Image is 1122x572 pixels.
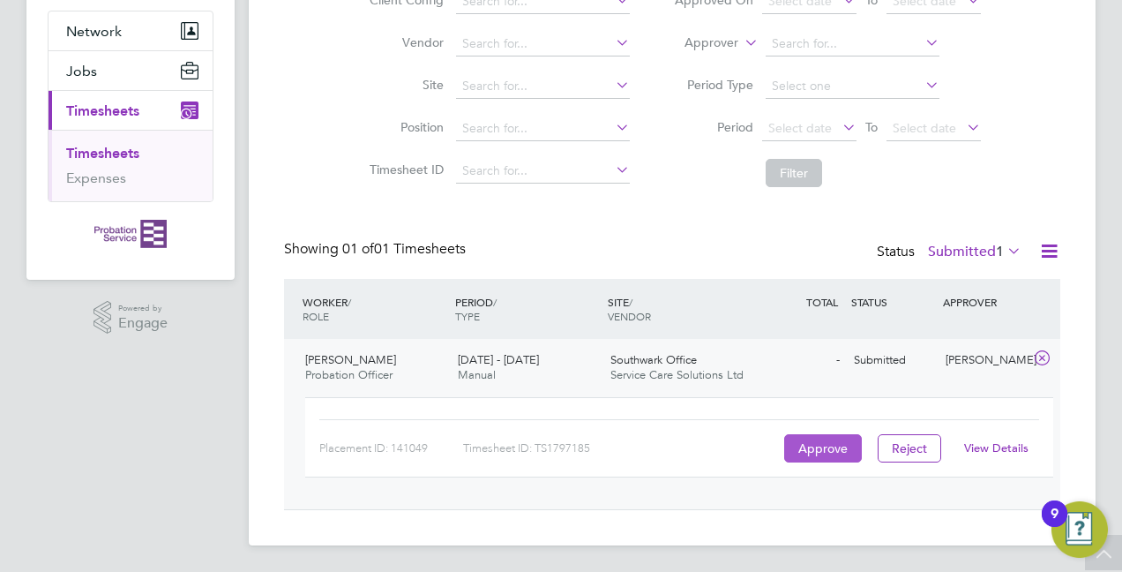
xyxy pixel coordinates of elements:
[603,286,756,332] div: SITE
[458,352,539,367] span: [DATE] - [DATE]
[305,367,393,382] span: Probation Officer
[348,295,351,309] span: /
[878,434,941,463] button: Reject
[66,169,126,186] a: Expenses
[610,352,697,367] span: Southwark Office
[66,63,97,79] span: Jobs
[93,301,168,335] a: Powered byEngage
[456,74,630,99] input: Search for...
[49,51,213,90] button: Jobs
[48,220,213,248] a: Go to home page
[939,346,1030,375] div: [PERSON_NAME]
[928,243,1021,260] label: Submitted
[456,32,630,56] input: Search for...
[893,120,956,136] span: Select date
[996,243,1004,260] span: 1
[674,77,753,93] label: Period Type
[303,309,329,323] span: ROLE
[766,74,939,99] input: Select one
[451,286,603,332] div: PERIOD
[847,346,939,375] div: Submitted
[455,309,480,323] span: TYPE
[755,346,847,375] div: -
[493,295,497,309] span: /
[49,130,213,201] div: Timesheets
[305,352,396,367] span: [PERSON_NAME]
[364,34,444,50] label: Vendor
[364,77,444,93] label: Site
[610,367,744,382] span: Service Care Solutions Ltd
[766,32,939,56] input: Search for...
[66,102,139,119] span: Timesheets
[49,91,213,130] button: Timesheets
[877,240,1025,265] div: Status
[847,286,939,318] div: STATUS
[1051,501,1108,558] button: Open Resource Center, 9 new notifications
[94,220,166,248] img: probationservice-logo-retina.png
[964,440,1028,455] a: View Details
[768,120,832,136] span: Select date
[629,295,632,309] span: /
[463,434,780,463] div: Timesheet ID: TS1797185
[66,145,139,162] a: Timesheets
[118,316,168,331] span: Engage
[118,301,168,316] span: Powered by
[364,162,444,177] label: Timesheet ID
[298,286,451,332] div: WORKER
[860,116,883,139] span: To
[284,240,469,259] div: Showing
[49,11,213,50] button: Network
[364,119,444,135] label: Position
[674,119,753,135] label: Period
[458,367,496,382] span: Manual
[66,23,122,40] span: Network
[784,434,862,463] button: Approve
[608,309,651,323] span: VENDOR
[319,434,463,463] div: Placement ID: 141049
[939,286,1030,318] div: APPROVER
[806,295,838,309] span: TOTAL
[766,159,822,187] button: Filter
[659,34,738,52] label: Approver
[1051,514,1058,537] div: 9
[342,240,374,258] span: 01 of
[342,240,466,258] span: 01 Timesheets
[456,117,630,141] input: Search for...
[456,159,630,184] input: Search for...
